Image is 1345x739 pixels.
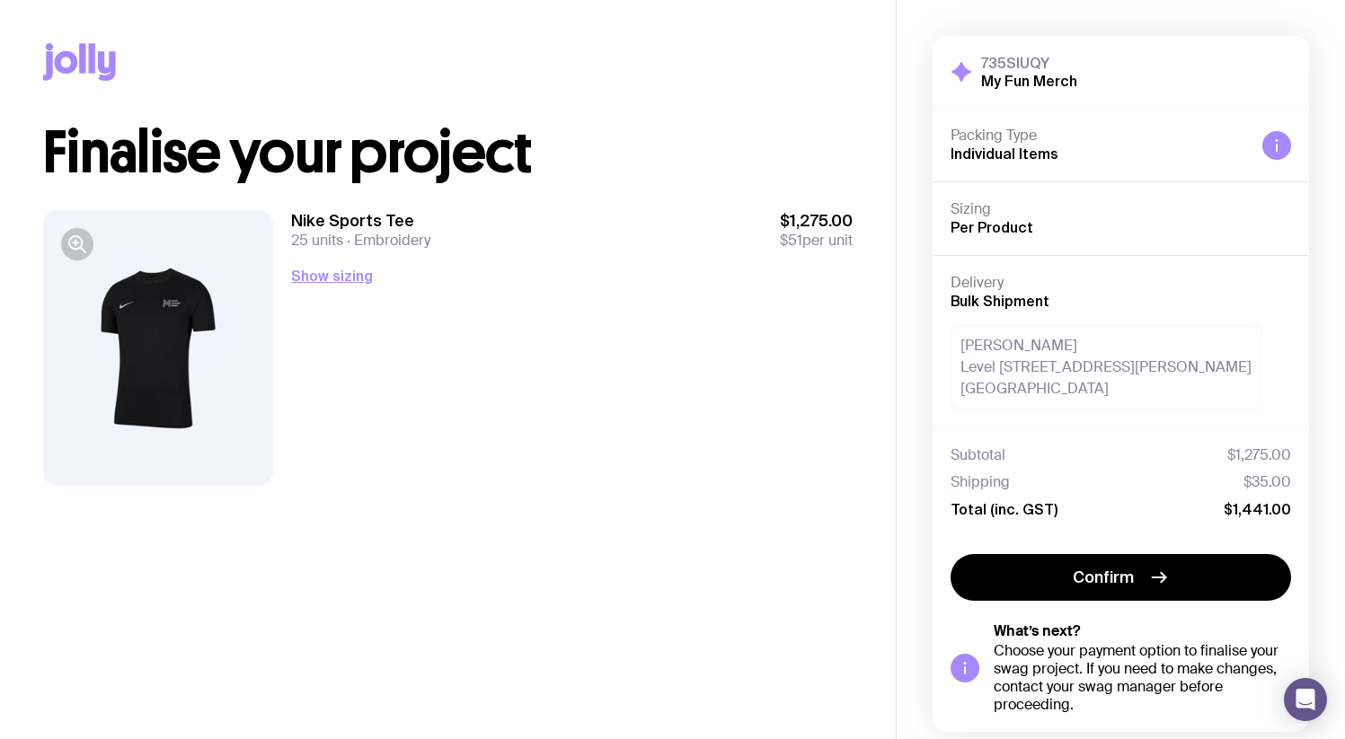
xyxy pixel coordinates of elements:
[780,210,853,232] span: $1,275.00
[780,231,802,250] span: $51
[780,232,853,250] span: per unit
[951,145,1058,162] span: Individual Items
[343,231,430,250] span: Embroidery
[951,473,1010,491] span: Shipping
[291,231,343,250] span: 25 units
[951,500,1057,518] span: Total (inc. GST)
[291,265,373,286] button: Show sizing
[291,210,430,232] h3: Nike Sports Tee
[951,325,1261,409] div: [PERSON_NAME] Level [STREET_ADDRESS][PERSON_NAME] [GEOGRAPHIC_DATA]
[951,219,1033,235] span: Per Product
[981,54,1077,72] h3: 735SIUQY
[43,124,853,181] h1: Finalise your project
[951,274,1291,292] h4: Delivery
[994,622,1291,640] h5: What’s next?
[981,72,1077,90] h2: My Fun Merch
[951,200,1291,218] h4: Sizing
[1227,446,1291,464] span: $1,275.00
[951,293,1049,309] span: Bulk Shipment
[951,446,1005,464] span: Subtotal
[951,127,1248,145] h4: Packing Type
[994,642,1291,714] div: Choose your payment option to finalise your swag project. If you need to make changes, contact yo...
[1224,500,1291,518] span: $1,441.00
[1243,473,1291,491] span: $35.00
[1073,567,1134,588] span: Confirm
[1284,678,1327,721] div: Open Intercom Messenger
[951,554,1291,601] button: Confirm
